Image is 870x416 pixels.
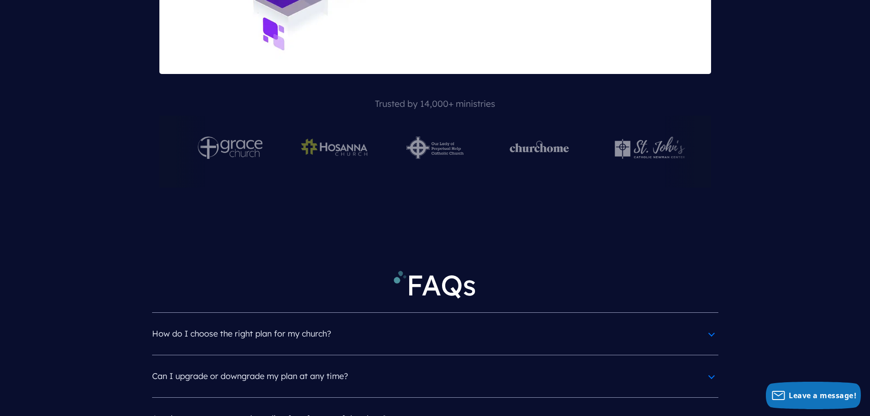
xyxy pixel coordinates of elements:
button: Leave a message! [766,382,861,409]
p: Trusted by 14,000+ ministries [159,92,711,116]
h4: Can I upgrade or downgrade my plan at any time? [152,364,718,388]
img: Our-Lady-of-Perpetual-Help-Catholic-Church-logo [406,137,463,159]
img: logo-white-grace [198,137,263,159]
img: Hosanna [299,137,370,159]
img: pushpay-cust-logos-churchome[1] [500,137,578,159]
h4: How do I choose the right plan for my church? [152,322,718,346]
h2: FAQs [152,261,718,312]
img: st-johns-logo [615,137,685,159]
span: Leave a message! [789,390,856,400]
